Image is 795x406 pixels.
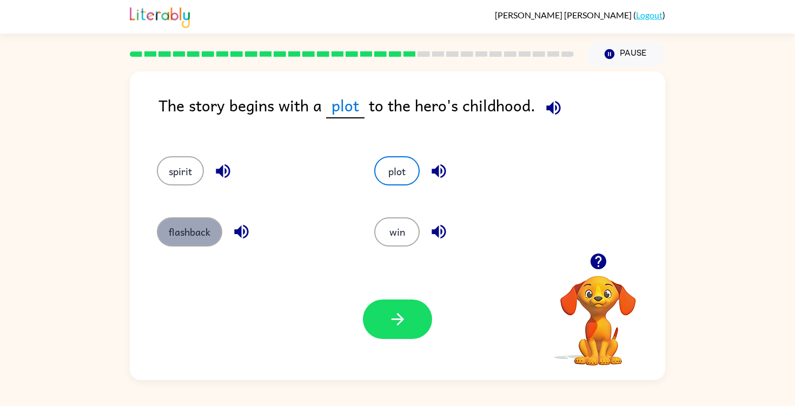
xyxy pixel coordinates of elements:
[374,217,420,247] button: win
[130,4,190,28] img: Literably
[157,217,222,247] button: flashback
[495,10,633,20] span: [PERSON_NAME] [PERSON_NAME]
[374,156,420,185] button: plot
[495,10,665,20] div: ( )
[158,93,665,135] div: The story begins with a to the hero's childhood.
[544,259,652,367] video: Your browser must support playing .mp4 files to use Literably. Please try using another browser.
[326,93,365,118] span: plot
[587,42,665,66] button: Pause
[157,156,204,185] button: spirit
[636,10,662,20] a: Logout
